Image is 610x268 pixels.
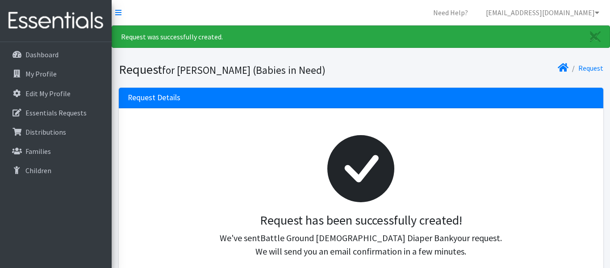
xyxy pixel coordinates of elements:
a: Request [578,64,603,72]
p: Distributions [25,128,66,136]
a: Families [4,142,108,160]
a: Children [4,162,108,179]
a: Close [581,26,610,47]
a: Edit My Profile [4,85,108,102]
a: Need Help? [426,4,475,21]
h1: Request [119,62,358,77]
p: Dashboard [25,50,58,59]
div: Request was successfully created. [112,26,610,48]
h3: Request has been successfully created! [135,213,587,228]
a: Essentials Requests [4,104,108,122]
p: Essentials Requests [25,108,87,117]
span: Battle Ground [DEMOGRAPHIC_DATA] Diaper Bank [260,232,453,243]
p: My Profile [25,69,57,78]
a: Distributions [4,123,108,141]
small: for [PERSON_NAME] (Babies in Need) [162,64,326,77]
h3: Request Details [128,93,180,102]
p: We've sent your request. We will send you an email confirmation in a few minutes. [135,231,587,258]
p: Families [25,147,51,156]
a: My Profile [4,65,108,83]
a: Dashboard [4,46,108,64]
p: Children [25,166,51,175]
img: HumanEssentials [4,6,108,36]
a: [EMAIL_ADDRESS][DOMAIN_NAME] [479,4,606,21]
p: Edit My Profile [25,89,71,98]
